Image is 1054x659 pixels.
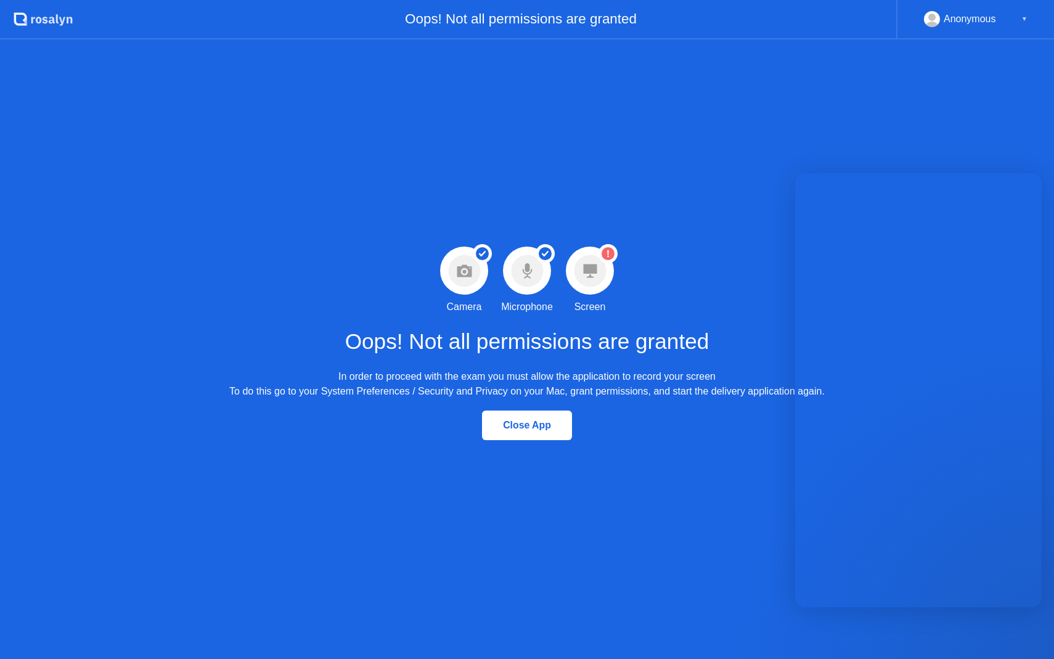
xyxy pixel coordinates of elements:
[486,420,568,431] div: Close App
[501,300,553,314] div: Microphone
[1021,11,1027,27] div: ▼
[345,325,709,358] h1: Oops! Not all permissions are granted
[1012,617,1042,647] iframe: Intercom live chat
[447,300,482,314] div: Camera
[574,300,606,314] div: Screen
[944,11,996,27] div: Anonymous
[482,411,572,440] button: Close App
[795,173,1042,607] iframe: Intercom live chat
[229,369,825,399] div: In order to proceed with the exam you must allow the application to record your screen To do this...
